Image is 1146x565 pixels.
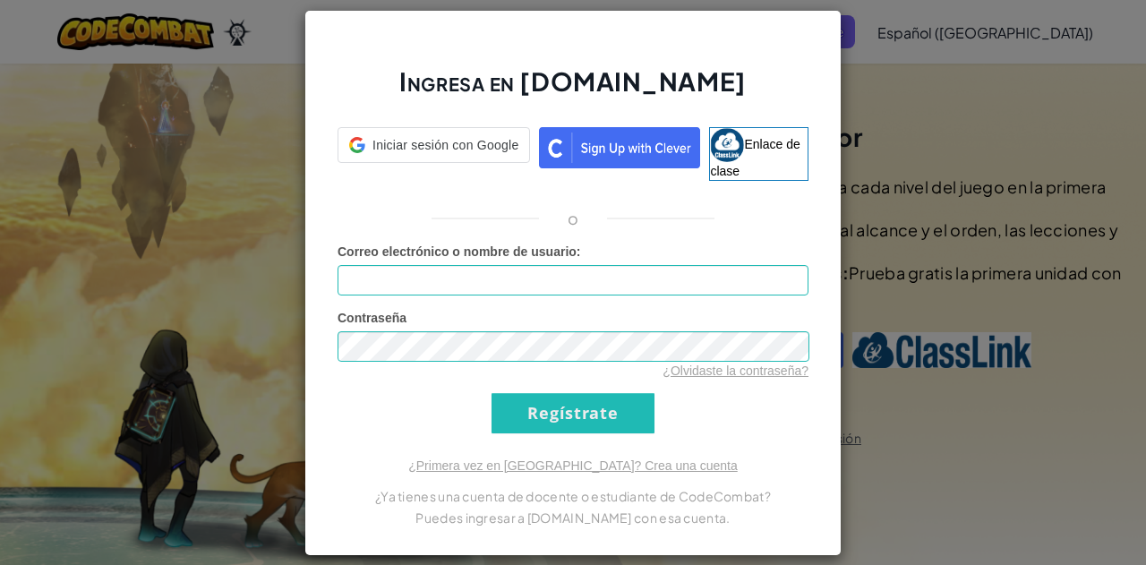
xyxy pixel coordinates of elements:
[492,393,654,433] input: Regístrate
[375,488,771,504] font: ¿Ya tienes una cuenta de docente o estudiante de CodeCombat?
[338,127,530,163] div: Iniciar sesión con Google
[710,128,744,162] img: classlink-logo-small.png
[710,136,800,177] font: Enlace de clase
[399,65,746,97] font: Ingresa en [DOMAIN_NAME]
[338,311,406,325] font: Contraseña
[408,458,738,473] a: ¿Primera vez en [GEOGRAPHIC_DATA]? Crea una cuenta
[415,509,730,526] font: Puedes ingresar a [DOMAIN_NAME] con esa cuenta.
[577,244,581,259] font: :
[372,138,518,152] font: Iniciar sesión con Google
[568,208,578,228] font: o
[338,127,530,181] a: Iniciar sesión con Google
[539,127,700,168] img: clever_sso_button@2x.png
[663,364,808,378] a: ¿Olvidaste la contraseña?
[338,244,577,259] font: Correo electrónico o nombre de usuario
